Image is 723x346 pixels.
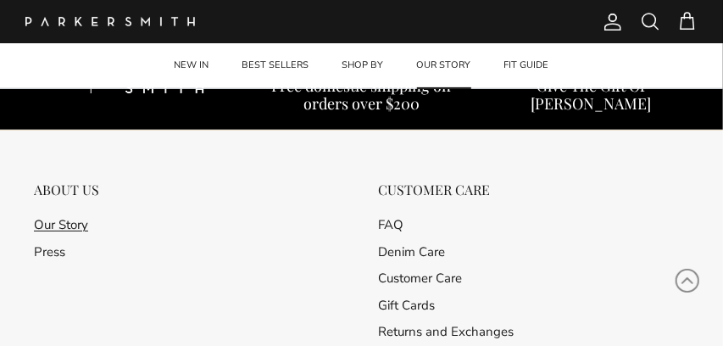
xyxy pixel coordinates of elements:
[227,43,325,88] a: BEST SELLERS
[489,43,564,88] a: FIT GUIDE
[255,76,468,113] div: Free domestic shipping on orders over $200
[675,268,700,293] svg: Scroll to Top
[485,76,698,113] div: Give The Gift Of [PERSON_NAME]
[327,43,399,88] a: SHOP BY
[379,297,436,314] a: Gift Cards
[34,243,65,260] a: Press
[402,43,487,88] a: OUR STORY
[596,12,623,32] a: Account
[379,243,446,260] a: Denim Care
[25,17,195,26] img: Parker Smith
[159,43,225,88] a: NEW IN
[34,181,345,198] div: ABOUT US
[379,323,514,340] a: Returns and Exchanges
[379,181,690,198] div: CUSTOMER CARE
[34,216,88,233] a: Our Story
[379,216,404,233] a: FAQ
[379,270,463,287] a: Customer Care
